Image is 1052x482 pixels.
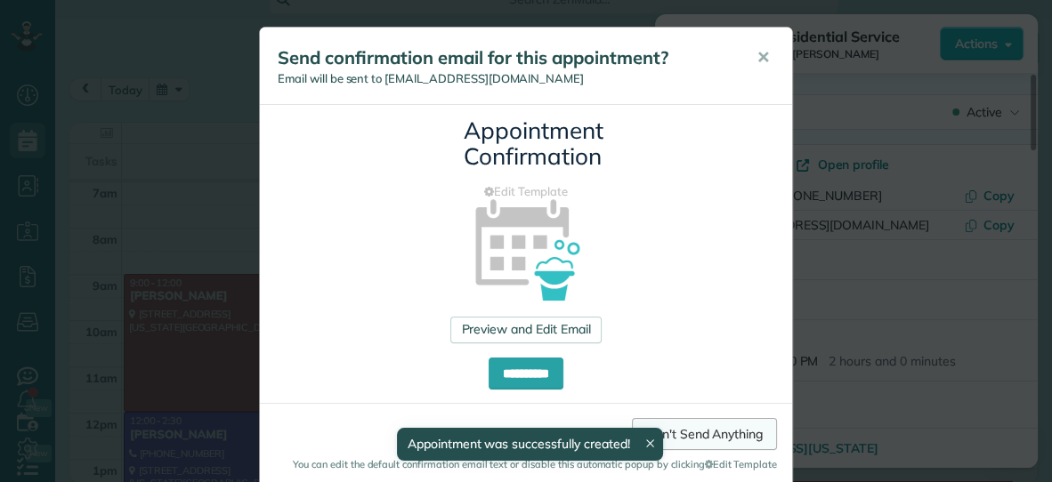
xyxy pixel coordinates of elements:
a: Don't Send Anything [632,418,777,450]
span: ✕ [757,47,770,68]
span: Email will be sent to [EMAIL_ADDRESS][DOMAIN_NAME] [278,71,584,85]
small: You can edit the default confirmation email text or disable this automatic popup by clicking Edit... [275,457,777,471]
img: appointment_confirmation_icon-141e34405f88b12ade42628e8c248340957700ab75a12ae832a8710e9b578dc5.png [447,168,606,327]
a: Preview and Edit Email [450,317,601,343]
a: Edit Template [273,183,779,200]
h5: Send confirmation email for this appointment? [278,45,732,70]
h3: Appointment Confirmation [464,118,588,169]
div: Appointment was successfully created! [397,428,664,461]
